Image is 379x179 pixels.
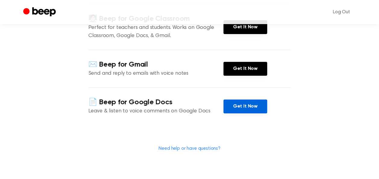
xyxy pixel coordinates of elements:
[88,107,223,115] p: Leave & listen to voice comments on Google Docs
[88,60,223,70] h4: ✉️ Beep for Gmail
[223,99,267,113] a: Get It Now
[159,146,220,151] a: Need help or have questions?
[23,6,57,18] a: Beep
[88,97,223,107] h4: 📄 Beep for Google Docs
[223,62,267,76] a: Get It Now
[223,20,267,34] a: Get It Now
[88,70,223,78] p: Send and reply to emails with voice notes
[327,5,356,19] a: Log Out
[88,24,223,40] p: Perfect for teachers and students. Works on Google Classroom, Google Docs, & Gmail.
